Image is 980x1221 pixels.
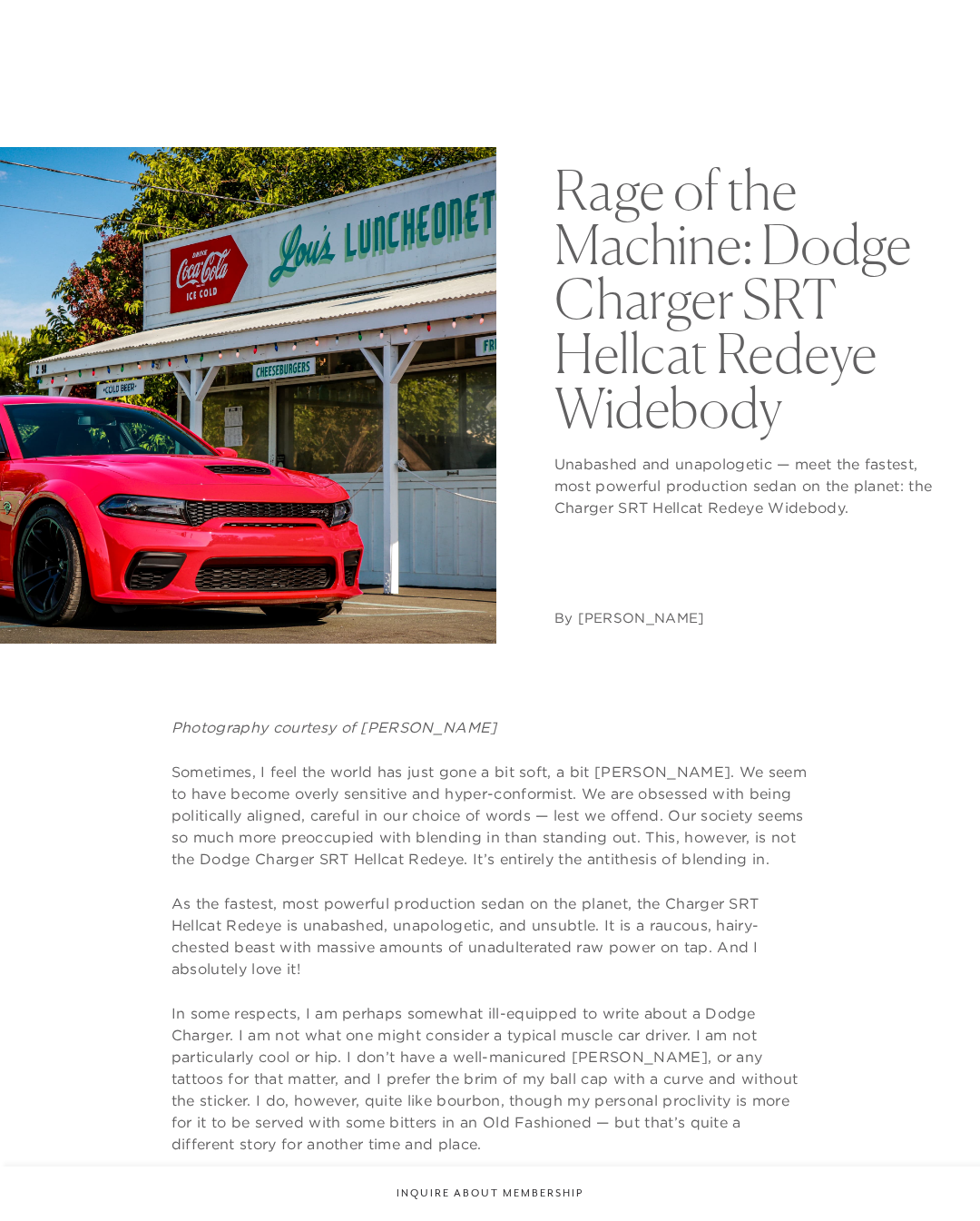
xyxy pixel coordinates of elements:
[171,718,497,736] em: Photography courtesy of [PERSON_NAME]
[938,22,962,34] button: Open navigation
[554,453,939,518] p: Unabashed and unapologetic — meet the fastest, most powerful production sedan on the planet: the ...
[554,609,705,627] address: By [PERSON_NAME]
[171,761,808,870] p: Sometimes, I feel the world has just gone a bit soft, a bit [PERSON_NAME]. We seem to have become...
[171,892,808,980] p: As the fastest, most powerful production sedan on the planet, the Charger SRT Hellcat Redeye is u...
[554,162,939,435] h1: Rage of the Machine: Dodge Charger SRT Hellcat Redeye Widebody
[171,1002,808,1155] p: In some respects, I am perhaps somewhat ill-equipped to write about a Dodge Charger. I am not wha...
